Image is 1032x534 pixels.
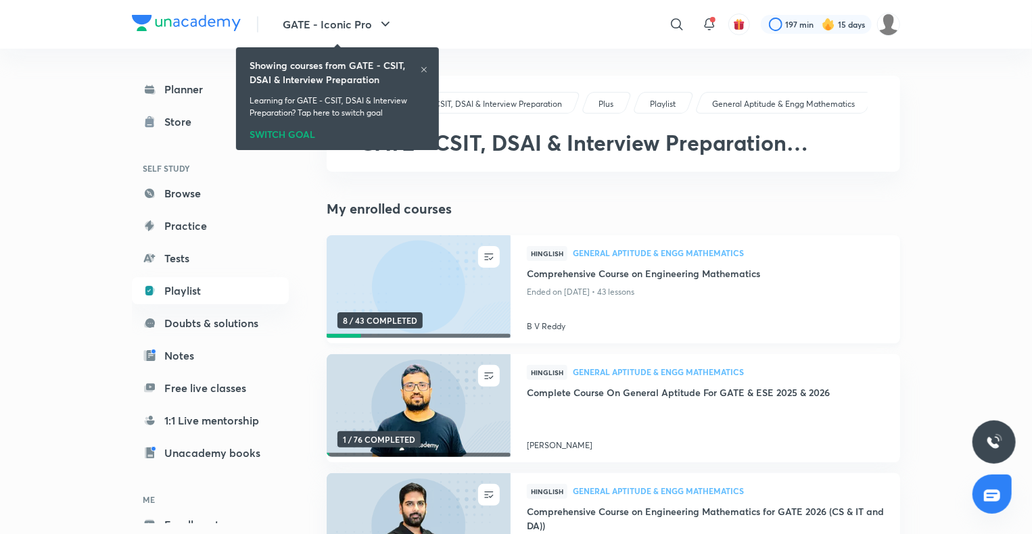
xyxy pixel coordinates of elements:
a: Tests [132,245,289,272]
a: Unacademy books [132,439,289,466]
img: ttu [986,434,1002,450]
a: B V Reddy [527,315,884,333]
a: Practice [132,212,289,239]
a: new-thumbnail1 / 76 COMPLETED [327,354,511,462]
h6: Showing courses from GATE - CSIT, DSAI & Interview Preparation [250,58,420,87]
img: new-thumbnail [325,354,512,458]
button: GATE - Iconic Pro [275,11,402,38]
span: Hinglish [527,365,567,380]
button: avatar [728,14,750,35]
div: SWITCH GOAL [250,124,425,139]
span: Hinglish [527,484,567,499]
a: [PERSON_NAME] [527,434,884,452]
p: Playlist [650,98,676,110]
a: Playlist [132,277,289,304]
a: Plus [596,98,616,110]
a: Playlist [648,98,678,110]
a: Planner [132,76,289,103]
span: 1 / 76 COMPLETED [337,431,421,447]
a: Notes [132,342,289,369]
p: Learning for GATE - CSIT, DSAI & Interview Preparation? Tap here to switch goal [250,95,425,119]
span: Hinglish [527,246,567,261]
h6: SELF STUDY [132,157,289,180]
a: General Aptitude & Engg Mathematics [573,249,884,258]
h6: ME [132,488,289,511]
p: GATE - CSIT, DSAI & Interview Preparation [406,98,562,110]
span: GATE - CSIT, DSAI & Interview Preparation Engineering Mathematics [359,128,808,183]
p: General Aptitude & Engg Mathematics [712,98,855,110]
a: General Aptitude & Engg Mathematics [573,487,884,496]
img: Deepika S S [877,13,900,36]
img: streak [822,18,835,31]
span: General Aptitude & Engg Mathematics [573,487,884,495]
span: General Aptitude & Engg Mathematics [573,368,884,376]
a: 1:1 Live mentorship [132,407,289,434]
a: Free live classes [132,374,289,402]
p: Ended on [DATE] • 43 lessons [527,283,884,301]
a: Store [132,108,289,135]
img: Company Logo [132,15,241,31]
a: Company Logo [132,15,241,34]
span: General Aptitude & Engg Mathematics [573,249,884,257]
img: avatar [733,18,745,30]
span: 8 / 43 COMPLETED [337,312,423,329]
a: General Aptitude & Engg Mathematics [710,98,858,110]
a: Doubts & solutions [132,310,289,337]
h4: My enrolled courses [327,199,900,219]
a: Comprehensive Course on Engineering Mathematics [527,266,884,283]
a: GATE - CSIT, DSAI & Interview Preparation [404,98,565,110]
a: Complete Course On General Aptitude For GATE & ESE 2025 & 2026 [527,385,884,402]
p: Plus [599,98,613,110]
a: General Aptitude & Engg Mathematics [573,368,884,377]
div: Store [164,114,200,130]
a: 8 / 43 COMPLETED [327,235,511,343]
a: Browse [132,180,289,207]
